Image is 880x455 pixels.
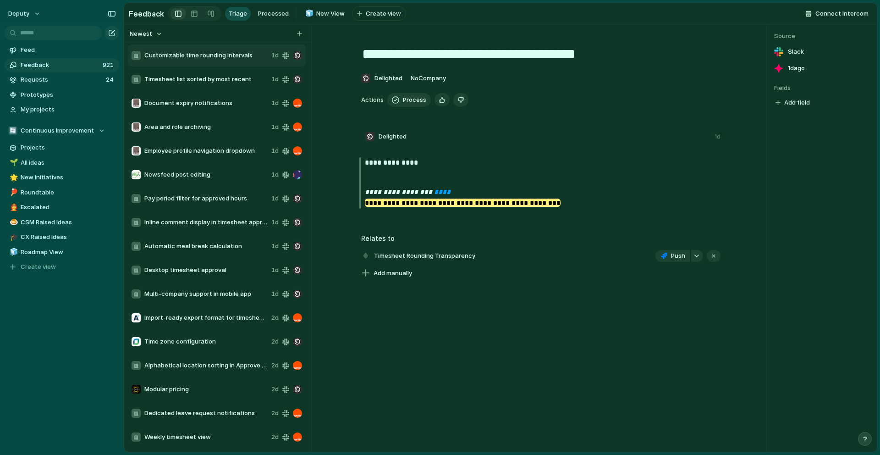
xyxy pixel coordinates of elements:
[130,29,152,39] span: Newest
[10,172,16,183] div: 🌟
[21,203,116,212] span: Escalated
[254,7,292,21] a: Processed
[305,8,312,19] div: 🧊
[5,73,119,87] a: Requests24
[8,158,17,167] button: 🌱
[21,75,103,84] span: Requests
[379,132,407,141] span: Delighted
[21,45,116,55] span: Feed
[271,433,279,442] span: 2d
[271,146,279,155] span: 1d
[5,103,119,117] a: My projects
[366,9,401,18] span: Create view
[21,218,116,227] span: CSM Raised Ideas
[802,7,872,21] button: Connect Intercom
[144,337,268,346] span: Time zone configuration
[358,71,405,86] button: Delighted
[271,242,279,251] span: 1d
[5,171,119,184] a: 🌟New Initiatives
[352,6,406,21] button: Create view
[21,233,116,242] span: CX Raised Ideas
[271,194,279,203] span: 1d
[103,61,115,70] span: 921
[774,45,869,58] a: Slack
[408,71,448,86] button: NoCompany
[671,251,685,261] span: Push
[5,186,119,200] a: 🏓Roundtable
[144,289,268,299] span: Multi-company support in mobile app
[144,99,268,108] span: Document expiry notifications
[271,385,279,394] span: 2d
[774,97,811,109] button: Add field
[144,433,268,442] span: Weekly timesheet view
[5,260,119,274] button: Create view
[10,187,16,198] div: 🏓
[5,216,119,229] a: 🍮CSM Raised Ideas
[358,267,416,280] button: Add manually
[774,32,869,41] span: Source
[21,262,56,272] span: Create view
[271,75,279,84] span: 1d
[10,217,16,227] div: 🍮
[21,105,116,114] span: My projects
[5,88,119,102] a: Prototypes
[144,361,268,370] span: Alphabetical location sorting in Approve Timesheets
[144,385,268,394] span: Modular pricing
[271,289,279,299] span: 1d
[788,64,805,73] span: 1d ago
[5,200,119,214] a: 👨‍🚒Escalated
[271,122,279,132] span: 1d
[371,250,478,262] span: Timesheet Rounding Transparency
[271,313,279,322] span: 2d
[655,250,690,262] button: Push
[129,8,164,19] h2: Feedback
[5,156,119,170] a: 🌱All ideas
[144,51,268,60] span: Customizable time rounding intervals
[300,7,348,21] a: 🧊New View
[374,74,402,83] span: Delighted
[774,83,869,93] span: Fields
[144,122,268,132] span: Area and role archiving
[144,75,268,84] span: Timesheet list sorted by most recent
[361,95,384,105] span: Actions
[271,337,279,346] span: 2d
[258,9,289,18] span: Processed
[316,9,345,18] span: New View
[21,173,116,182] span: New Initiatives
[144,409,268,418] span: Dedicated leave request notifications
[144,242,268,251] span: Automatic meal break calculation
[21,188,116,197] span: Roundtable
[5,43,119,57] a: Feed
[5,141,119,155] a: Projects
[106,75,115,84] span: 24
[144,194,268,203] span: Pay period filter for approved hours
[10,232,16,243] div: 🎓
[229,9,247,18] span: Triage
[21,143,116,152] span: Projects
[21,90,116,100] span: Prototypes
[8,126,17,135] div: 🔄
[788,47,804,56] span: Slack
[21,61,100,70] span: Feedback
[8,218,17,227] button: 🍮
[361,233,720,243] h3: Relates to
[8,233,17,242] button: 🎓
[5,230,119,244] div: 🎓CX Raised Ideas
[715,133,720,141] div: 1d
[4,6,45,21] button: deputy
[10,157,16,168] div: 🌱
[5,124,119,138] button: 🔄Continuous Improvement
[8,248,17,257] button: 🧊
[144,218,268,227] span: Inline comment display in timesheet approvals
[271,218,279,227] span: 1d
[8,173,17,182] button: 🌟
[5,245,119,259] a: 🧊Roadmap View
[5,58,119,72] a: Feedback921
[387,93,431,107] button: Process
